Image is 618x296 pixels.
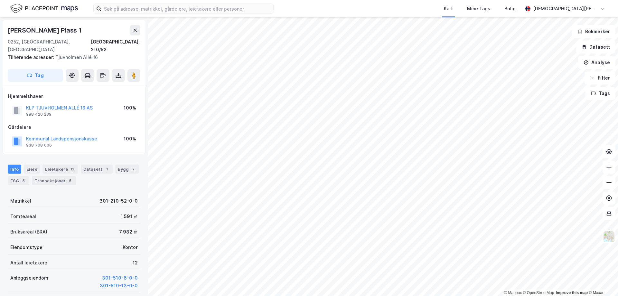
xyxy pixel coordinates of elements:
[8,69,63,82] button: Tag
[133,259,138,267] div: 12
[115,165,139,174] div: Bygg
[10,228,47,236] div: Bruksareal (BRA)
[467,5,490,13] div: Mine Tags
[81,165,113,174] div: Datasett
[10,243,42,251] div: Eiendomstype
[91,38,140,53] div: [GEOGRAPHIC_DATA], 210/52
[10,197,31,205] div: Matrikkel
[24,165,40,174] div: Eiere
[444,5,453,13] div: Kart
[124,135,136,143] div: 100%
[8,176,29,185] div: ESG
[10,274,48,282] div: Anleggseiendom
[130,166,136,172] div: 2
[10,3,78,14] img: logo.f888ab2527a4732fd821a326f86c7f29.svg
[586,265,618,296] iframe: Chat Widget
[576,41,615,53] button: Datasett
[124,104,136,112] div: 100%
[8,25,83,35] div: [PERSON_NAME] Plass 1
[585,72,615,84] button: Filter
[504,291,522,295] a: Mapbox
[69,166,76,172] div: 12
[26,143,52,148] div: 938 708 606
[578,56,615,69] button: Analyse
[104,166,110,172] div: 1
[20,177,27,184] div: 5
[523,291,554,295] a: OpenStreetMap
[603,231,615,243] img: Z
[67,177,73,184] div: 5
[121,213,138,220] div: 1 591 ㎡
[504,5,516,13] div: Bolig
[8,123,140,131] div: Gårdeiere
[100,282,138,290] button: 301-510-13-0-0
[556,291,588,295] a: Improve this map
[8,92,140,100] div: Hjemmelshaver
[123,243,138,251] div: Kontor
[101,4,273,14] input: Søk på adresse, matrikkel, gårdeiere, leietakere eller personer
[572,25,615,38] button: Bokmerker
[8,165,21,174] div: Info
[10,213,36,220] div: Tomteareal
[8,54,55,60] span: Tilhørende adresser:
[8,53,135,61] div: Tjuvholmen Allé 16
[99,197,138,205] div: 301-210-52-0-0
[585,87,615,100] button: Tags
[533,5,597,13] div: [DEMOGRAPHIC_DATA][PERSON_NAME]
[10,259,47,267] div: Antall leietakere
[8,38,91,53] div: 0252, [GEOGRAPHIC_DATA], [GEOGRAPHIC_DATA]
[102,274,138,282] button: 301-510-6-0-0
[119,228,138,236] div: 7 982 ㎡
[32,176,76,185] div: Transaksjoner
[26,112,51,117] div: 988 420 239
[42,165,78,174] div: Leietakere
